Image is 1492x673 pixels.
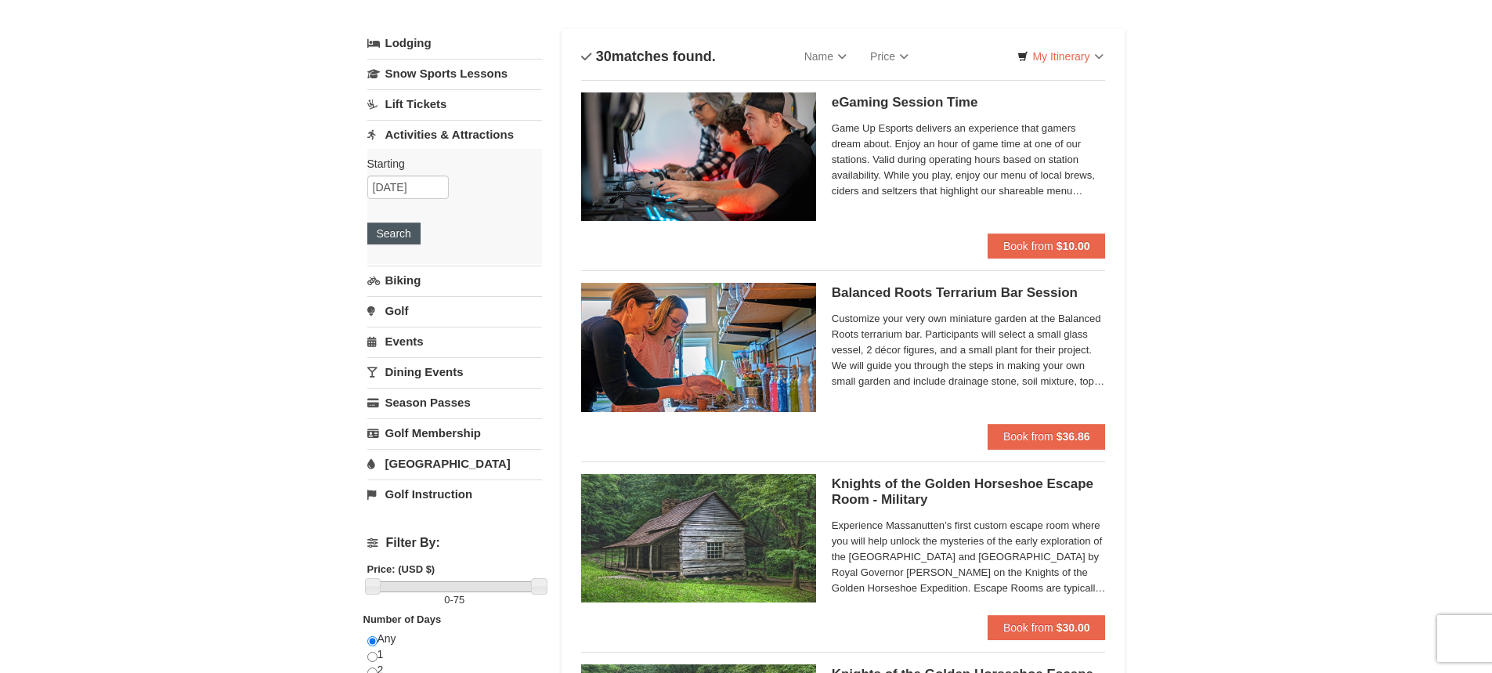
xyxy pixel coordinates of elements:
h4: matches found. [581,49,716,64]
a: Lodging [367,29,542,57]
span: Book from [1003,240,1053,252]
h5: eGaming Session Time [832,95,1106,110]
strong: $10.00 [1057,240,1090,252]
span: Game Up Esports delivers an experience that gamers dream about. Enjoy an hour of game time at one... [832,121,1106,199]
strong: $36.86 [1057,430,1090,443]
span: 75 [453,594,464,606]
button: Search [367,223,421,244]
a: Events [367,327,542,356]
a: Dining Events [367,357,542,386]
a: Golf Instruction [367,479,542,508]
strong: $30.00 [1057,621,1090,634]
span: Book from [1003,621,1053,634]
a: [GEOGRAPHIC_DATA] [367,449,542,478]
h5: Knights of the Golden Horseshoe Escape Room - Military [832,476,1106,508]
h4: Filter By: [367,536,542,550]
button: Book from $36.86 [988,424,1106,449]
span: Experience Massanutten’s first custom escape room where you will help unlock the mysteries of the... [832,518,1106,596]
h5: Balanced Roots Terrarium Bar Session [832,285,1106,301]
button: Book from $10.00 [988,233,1106,259]
a: Activities & Attractions [367,120,542,149]
strong: Price: (USD $) [367,563,435,575]
strong: Number of Days [363,613,442,625]
button: Book from $30.00 [988,615,1106,640]
a: My Itinerary [1007,45,1113,68]
a: Name [793,41,858,72]
label: Starting [367,156,530,172]
a: Snow Sports Lessons [367,59,542,88]
a: Lift Tickets [367,89,542,118]
img: 6619913-501-6e8caf1d.jpg [581,474,816,602]
span: 30 [596,49,612,64]
a: Season Passes [367,388,542,417]
a: Price [858,41,920,72]
span: Customize your very own miniature garden at the Balanced Roots terrarium bar. Participants will s... [832,311,1106,389]
a: Golf Membership [367,418,542,447]
img: 19664770-34-0b975b5b.jpg [581,92,816,221]
span: 0 [444,594,450,606]
span: Book from [1003,430,1053,443]
a: Biking [367,266,542,295]
a: Golf [367,296,542,325]
label: - [367,592,542,608]
img: 18871151-30-393e4332.jpg [581,283,816,411]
